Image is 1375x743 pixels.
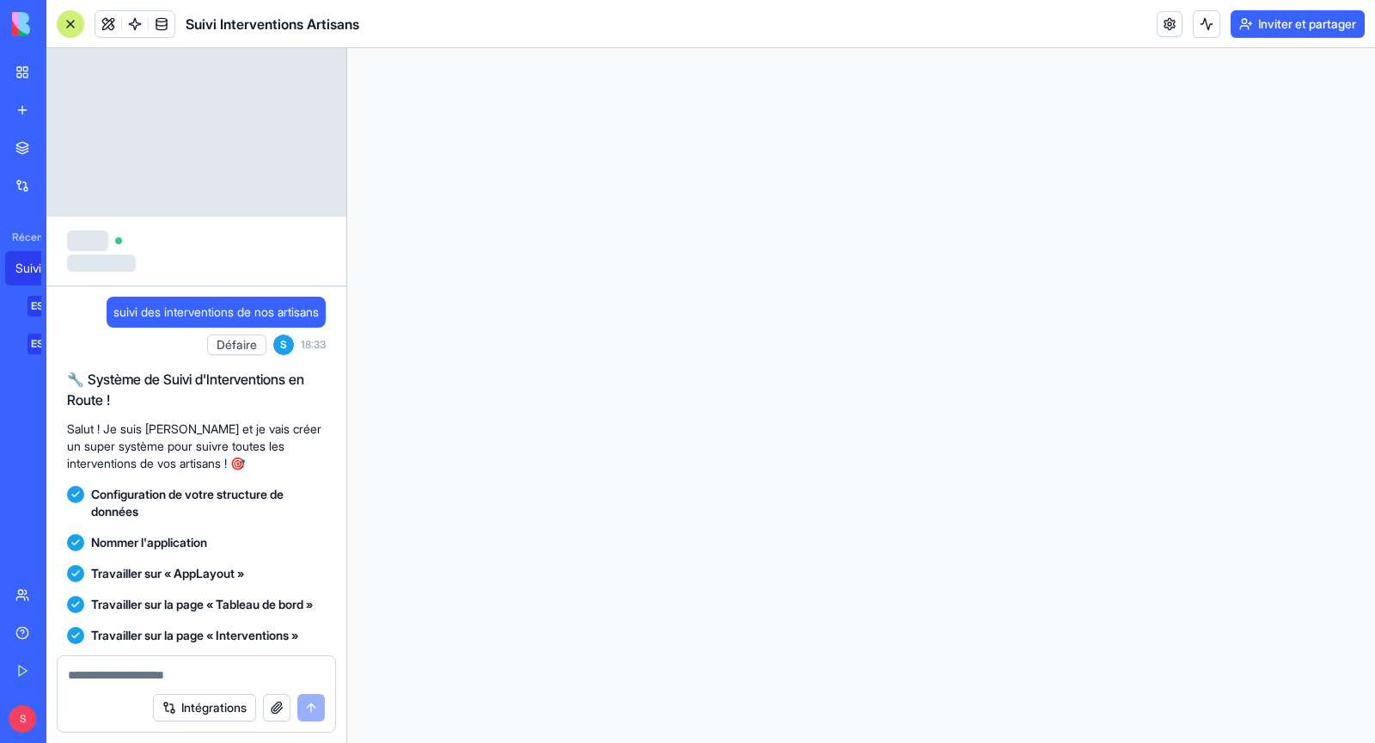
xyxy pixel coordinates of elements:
font: suivi des interventions de nos artisans [113,304,319,319]
font: Récent [12,230,46,243]
font: ESSAYER [31,337,77,350]
font: 🔧 Système de Suivi d'Interventions en Route ! [67,371,304,408]
button: Inviter et partager [1231,10,1365,38]
a: ESSAYER [5,327,74,361]
a: Suivi Interventions Artisans [5,251,74,286]
font: Nommer l'application [91,535,207,550]
a: ESSAYER [5,289,74,323]
font: Défaire [217,337,257,352]
font: Inviter et partager [1258,16,1356,31]
font: ESSAYER [31,299,77,312]
font: Salut ! Je suis [PERSON_NAME] et je vais créer un super système pour suivre toutes les interventi... [67,421,321,470]
button: Défaire [207,335,266,355]
font: Travailler sur la page « Interventions » [91,628,298,642]
font: Suivi Interventions Artisans [15,261,161,275]
font: Travailler sur la page « Tableau de bord » [91,597,313,611]
img: logo [12,12,119,36]
button: Intégrations [153,694,256,722]
font: S [20,712,26,725]
font: Intégrations [181,700,247,715]
font: Suivi Interventions Artisans [186,15,359,33]
font: Configuration de votre structure de données [91,487,284,519]
font: 18:33 [301,338,326,351]
font: S [280,338,287,351]
font: Travailler sur « AppLayout » [91,566,244,580]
